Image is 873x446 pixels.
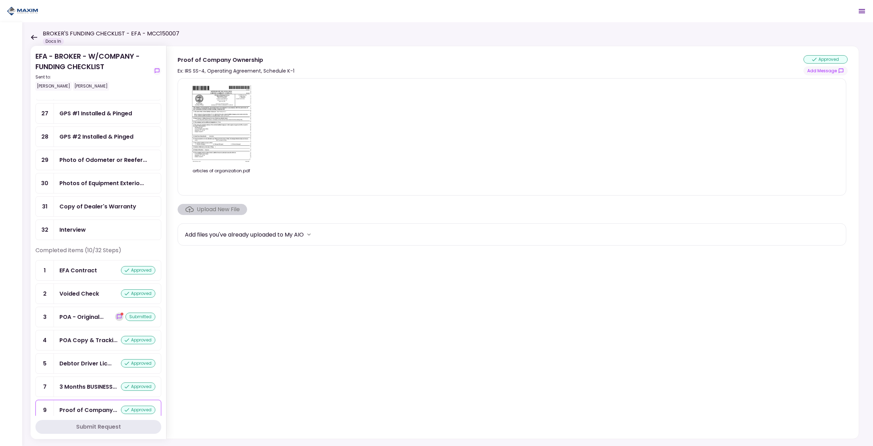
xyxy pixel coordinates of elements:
a: 73 Months BUSINESS Bank Statementsapproved [35,377,161,397]
div: approved [803,55,848,64]
div: Docs In [43,38,64,45]
img: Partner icon [7,6,38,16]
a: 32Interview [35,220,161,240]
a: 28GPS #2 Installed & Pinged [35,126,161,147]
div: approved [121,289,155,298]
div: 28 [36,127,54,147]
div: 32 [36,220,54,240]
div: Photo of Odometer or Reefer hours [59,156,147,164]
a: 2Voided Checkapproved [35,283,161,304]
a: 29Photo of Odometer or Reefer hours [35,150,161,170]
div: approved [121,382,155,391]
div: 29 [36,150,54,170]
div: POA - Original POA (not CA or GA) [59,313,104,321]
div: approved [121,406,155,414]
h1: BROKER'S FUNDING CHECKLIST - EFA - MCC150007 [43,30,179,38]
button: more [304,229,314,240]
div: Completed items (10/32 Steps) [35,246,161,260]
button: Open menu [854,3,870,19]
div: 31 [36,197,54,216]
a: 30Photos of Equipment Exterior [35,173,161,193]
div: Debtor Driver License [59,359,112,368]
a: 31Copy of Dealer's Warranty [35,196,161,217]
a: 4POA Copy & Tracking Receiptapproved [35,330,161,350]
div: 7 [36,377,54,397]
div: Proof of Company Ownership [178,56,294,64]
div: Copy of Dealer's Warranty [59,202,136,211]
div: Submit Request [76,423,121,431]
div: submitted [125,313,155,321]
a: 27GPS #1 Installed & Pinged [35,103,161,124]
a: 5Debtor Driver Licenseapproved [35,353,161,374]
button: show-messages [153,67,161,75]
a: 9Proof of Company Ownershipapproved [35,400,161,420]
div: 3 Months BUSINESS Bank Statements [59,382,117,391]
div: EFA Contract [59,266,97,275]
div: approved [121,359,155,367]
div: 1 [36,261,54,280]
div: 30 [36,173,54,193]
div: approved [121,266,155,274]
div: POA Copy & Tracking Receipt [59,336,117,345]
div: Ex: IRS SS-4, Operating Agreement, Schedule K-1 [178,67,294,75]
div: Add files you've already uploaded to My AIO [185,230,304,239]
span: Click here to upload the required document [178,204,247,215]
div: approved [121,336,155,344]
div: Proof of Company OwnershipEx: IRS SS-4, Operating Agreement, Schedule K-1approvedshow-messagesart... [166,46,859,439]
div: 2 [36,284,54,304]
div: [PERSON_NAME] [35,82,72,91]
button: show-messages [115,313,123,321]
div: Sent to: [35,74,150,80]
div: 9 [36,400,54,420]
a: 1EFA Contractapproved [35,260,161,281]
div: Photos of Equipment Exterior [59,179,144,188]
button: Submit Request [35,420,161,434]
div: 4 [36,330,54,350]
div: EFA - BROKER - W/COMPANY - FUNDING CHECKLIST [35,51,150,91]
div: articles of organization.pdf [185,168,258,174]
div: Voided Check [59,289,99,298]
div: 27 [36,104,54,123]
div: Interview [59,225,86,234]
button: show-messages [803,66,848,75]
div: 5 [36,354,54,373]
div: GPS #1 Installed & Pinged [59,109,132,118]
div: [PERSON_NAME] [73,82,109,91]
div: Proof of Company Ownership [59,406,117,414]
div: 3 [36,307,54,327]
a: 3POA - Original POA (not CA or GA)show-messagessubmitted [35,307,161,327]
div: GPS #2 Installed & Pinged [59,132,133,141]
